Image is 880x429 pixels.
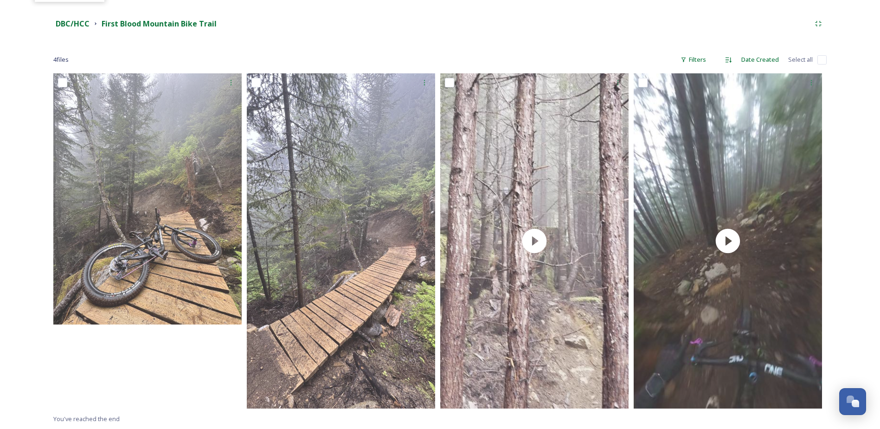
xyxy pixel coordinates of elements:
div: Filters [676,51,711,69]
img: thumbnail [440,73,629,409]
img: ext_1751052600.76673_remymetailler@hotmail.fr-IMG_0235.jpg [247,73,435,409]
img: ext_1751052600.684844_remymetailler@hotmail.fr-IMG_0211.JPG [53,73,242,325]
img: thumbnail [634,73,822,409]
span: You've reached the end [53,415,120,423]
span: 4 file s [53,55,69,64]
div: Date Created [737,51,784,69]
span: Select all [788,55,813,64]
strong: First Blood Mountain Bike Trail [102,19,217,29]
strong: DBC/HCC [56,19,90,29]
button: Open Chat [839,388,866,415]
